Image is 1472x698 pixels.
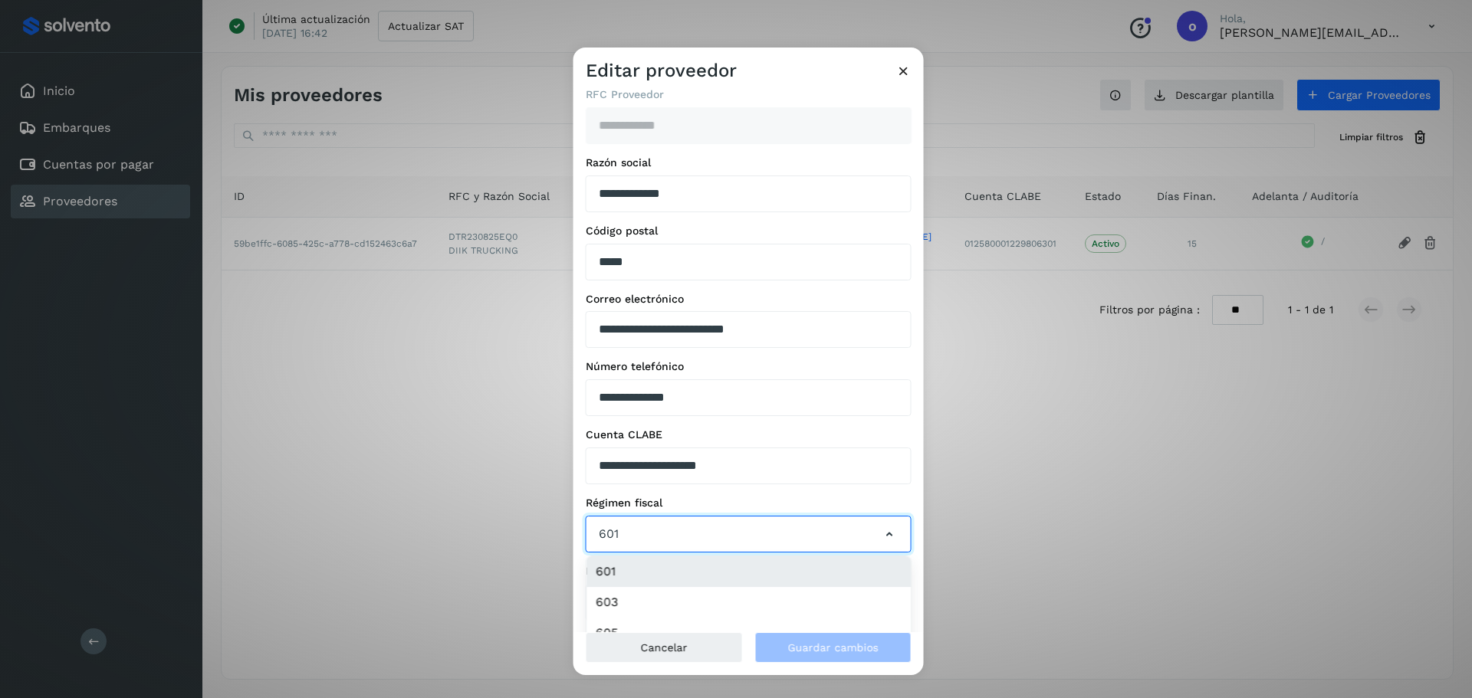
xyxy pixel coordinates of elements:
span: Guardar cambios [787,642,878,653]
h3: Editar proveedor [586,60,737,82]
span: Cancelar [640,642,687,653]
span: 601 [599,525,619,543]
label: Razón social [586,156,912,169]
li: 603 [586,587,911,618]
label: Cuenta CLABE [586,428,912,441]
button: Cancelar [586,632,743,663]
li: 601 [586,556,911,587]
button: Guardar cambios [754,632,912,663]
label: Régimen fiscal [586,496,912,510]
label: Correo electrónico [586,293,912,306]
label: Número telefónico [586,361,912,374]
label: RFC Proveedor [586,88,912,101]
li: 605 [586,618,911,648]
label: Código postal [586,224,912,238]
